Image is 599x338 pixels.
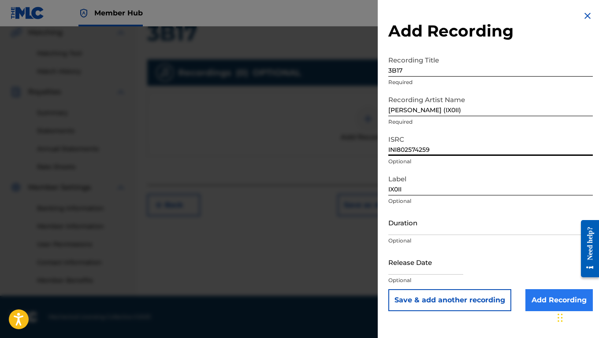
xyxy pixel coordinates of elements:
[388,237,593,245] p: Optional
[574,213,599,284] iframe: Resource Center
[388,118,593,126] p: Required
[388,197,593,205] p: Optional
[558,305,563,331] div: Drag
[94,8,143,18] span: Member Hub
[388,276,593,284] p: Optional
[388,21,593,41] h2: Add Recording
[388,158,593,165] p: Optional
[388,289,511,311] button: Save & add another recording
[555,296,599,338] iframe: Chat Widget
[78,8,89,18] img: Top Rightsholder
[11,7,45,19] img: MLC Logo
[525,289,593,311] input: Add Recording
[388,78,593,86] p: Required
